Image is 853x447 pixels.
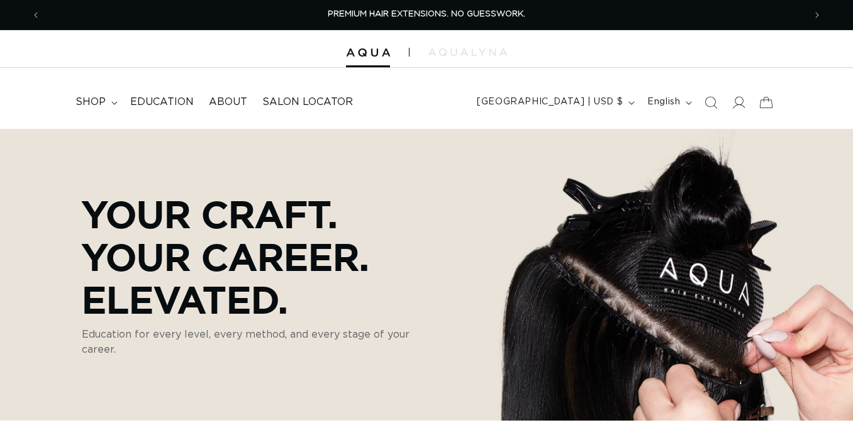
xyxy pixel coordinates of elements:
span: shop [75,96,106,109]
button: Next announcement [803,3,831,27]
a: About [201,88,255,116]
span: English [647,96,680,109]
span: Salon Locator [262,96,353,109]
summary: Search [697,89,725,116]
span: [GEOGRAPHIC_DATA] | USD $ [477,96,623,109]
button: [GEOGRAPHIC_DATA] | USD $ [469,91,640,114]
button: English [640,91,697,114]
button: Previous announcement [22,3,50,27]
span: About [209,96,247,109]
span: PREMIUM HAIR EXTENSIONS. NO GUESSWORK. [328,10,525,18]
img: Aqua Hair Extensions [346,48,390,57]
img: aqualyna.com [428,48,507,56]
summary: shop [68,88,123,116]
p: Education for every level, every method, and every stage of your career. [82,327,440,357]
a: Salon Locator [255,88,360,116]
a: Education [123,88,201,116]
p: Your Craft. Your Career. Elevated. [82,192,440,321]
span: Education [130,96,194,109]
